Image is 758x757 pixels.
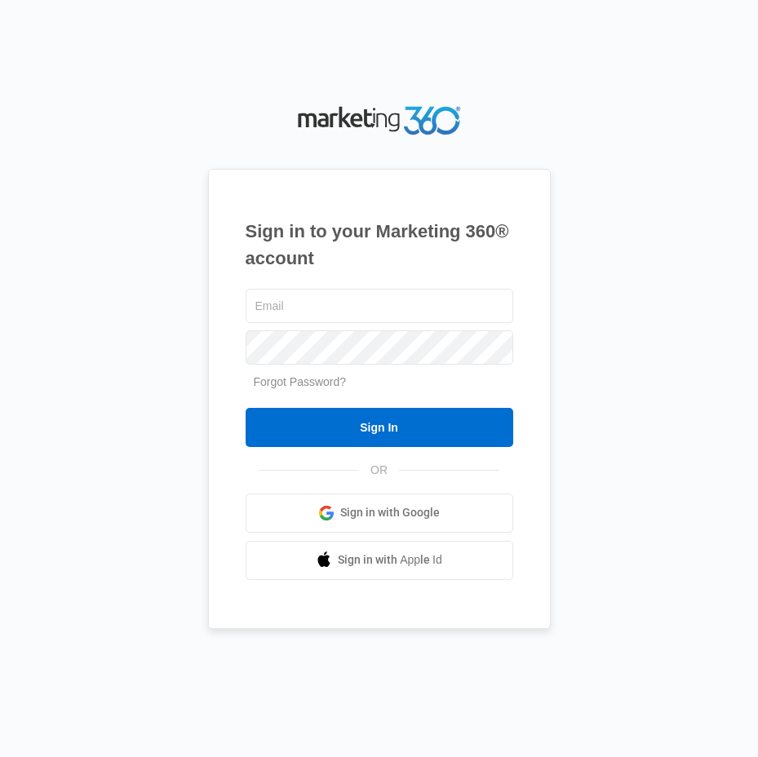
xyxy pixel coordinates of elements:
[246,494,513,533] a: Sign in with Google
[246,541,513,580] a: Sign in with Apple Id
[359,462,399,479] span: OR
[338,551,442,569] span: Sign in with Apple Id
[340,504,440,521] span: Sign in with Google
[246,289,513,323] input: Email
[254,375,347,388] a: Forgot Password?
[246,218,513,272] h1: Sign in to your Marketing 360® account
[246,408,513,447] input: Sign In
